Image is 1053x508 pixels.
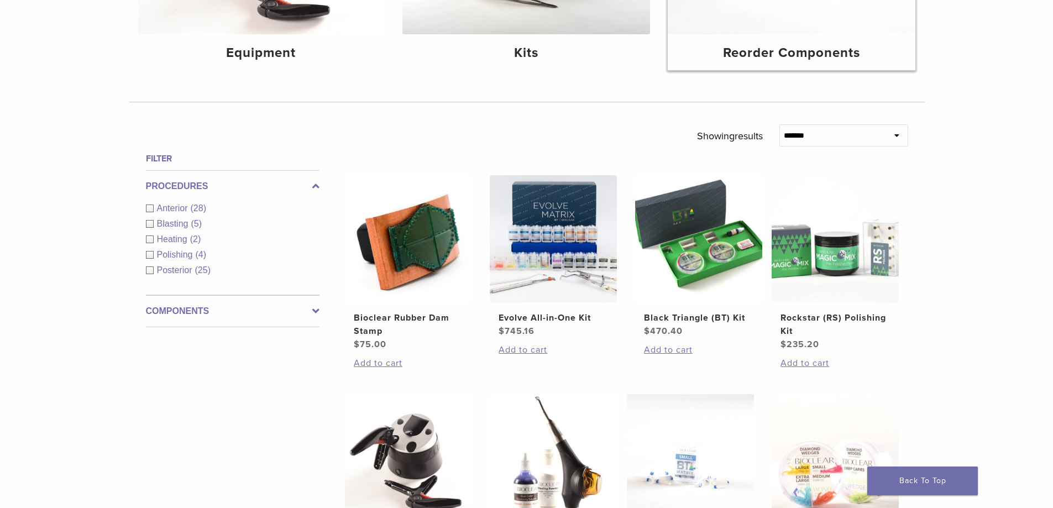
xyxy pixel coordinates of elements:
a: Add to cart: “Rockstar (RS) Polishing Kit” [780,357,890,370]
h2: Bioclear Rubber Dam Stamp [354,311,463,338]
a: Add to cart: “Evolve All-in-One Kit” [499,343,608,357]
span: (28) [191,203,206,213]
img: Rockstar (RS) Polishing Kit [772,175,899,302]
label: Components [146,305,319,318]
label: Procedures [146,180,319,193]
span: Polishing [157,250,196,259]
img: Evolve All-in-One Kit [490,175,617,302]
a: Evolve All-in-One KitEvolve All-in-One Kit $745.16 [489,175,618,338]
img: Bioclear Rubber Dam Stamp [345,175,472,302]
h2: Black Triangle (BT) Kit [644,311,753,324]
h4: Reorder Components [677,43,907,63]
span: Blasting [157,219,191,228]
a: Add to cart: “Bioclear Rubber Dam Stamp” [354,357,463,370]
span: Heating [157,234,190,244]
h2: Rockstar (RS) Polishing Kit [780,311,890,338]
bdi: 745.16 [499,326,535,337]
a: Add to cart: “Black Triangle (BT) Kit” [644,343,753,357]
span: Anterior [157,203,191,213]
span: $ [499,326,505,337]
bdi: 470.40 [644,326,683,337]
span: $ [644,326,650,337]
img: Black Triangle (BT) Kit [635,175,762,302]
a: Black Triangle (BT) KitBlack Triangle (BT) Kit $470.40 [635,175,763,338]
span: $ [354,339,360,350]
span: (25) [195,265,211,275]
h4: Filter [146,152,319,165]
p: Showing results [697,124,763,148]
a: Rockstar (RS) Polishing KitRockstar (RS) Polishing Kit $235.20 [771,175,900,351]
a: Bioclear Rubber Dam StampBioclear Rubber Dam Stamp $75.00 [344,175,473,351]
bdi: 235.20 [780,339,819,350]
span: (4) [195,250,206,259]
h4: Equipment [146,43,376,63]
h2: Evolve All-in-One Kit [499,311,608,324]
span: $ [780,339,787,350]
a: Back To Top [867,467,978,495]
span: (5) [191,219,202,228]
span: Posterior [157,265,195,275]
h4: Kits [411,43,641,63]
bdi: 75.00 [354,339,386,350]
span: (2) [190,234,201,244]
